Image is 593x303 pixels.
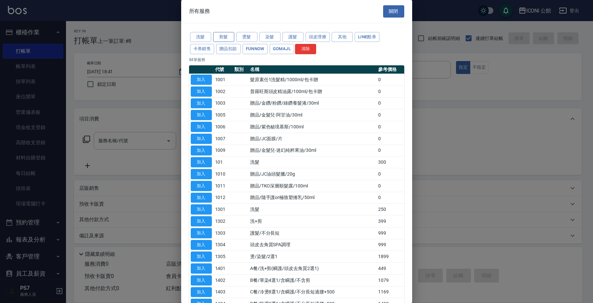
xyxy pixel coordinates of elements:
[191,252,212,262] button: 加入
[191,216,212,226] button: 加入
[248,133,377,145] td: 贈品/JC面膜/片
[377,263,404,275] td: 449
[189,57,404,63] p: 84 筆服務
[248,180,377,192] td: 贈品/TKO深層順髮露/100ml
[377,109,404,121] td: 0
[214,204,233,216] td: 1301
[248,227,377,239] td: 護髮/不分長短
[191,169,212,179] button: 加入
[270,44,294,54] button: GOMAJL
[377,216,404,227] td: 399
[377,85,404,97] td: 0
[214,251,233,263] td: 1305
[248,168,377,180] td: 贈品/JC油頭髮臘/20g
[214,227,233,239] td: 1303
[214,65,233,74] th: 代號
[377,145,404,156] td: 0
[191,228,212,238] button: 加入
[248,239,377,251] td: 頭皮去角質SPA調理
[191,287,212,297] button: 加入
[214,156,233,168] td: 101
[377,239,404,251] td: 999
[233,65,248,74] th: 類別
[191,110,212,120] button: 加入
[191,181,212,191] button: 加入
[214,286,233,298] td: 1403
[259,32,280,42] button: 染髮
[191,98,212,109] button: 加入
[306,32,330,42] button: 頭皮理療
[248,204,377,216] td: 洗髮
[377,65,404,74] th: 參考價格
[191,193,212,203] button: 加入
[248,145,377,156] td: 贈品/金髮兒-迷幻純粹果油/30ml
[214,109,233,121] td: 1005
[191,134,212,144] button: 加入
[214,180,233,192] td: 1011
[377,168,404,180] td: 0
[377,180,404,192] td: 0
[248,85,377,97] td: 普羅旺斯頭皮精油露/100ml/包卡贈
[191,75,212,85] button: 加入
[189,8,210,15] span: 所有服務
[191,157,212,167] button: 加入
[191,204,212,215] button: 加入
[236,32,257,42] button: 燙髮
[383,5,404,17] button: 關閉
[214,263,233,275] td: 1401
[214,192,233,204] td: 1012
[248,286,377,298] td: C餐/冷燙8選1/含瞬護/不分長短過腰+500
[377,204,404,216] td: 250
[248,121,377,133] td: 贈品/紫色秘境慕斯/100ml
[377,286,404,298] td: 1169
[191,240,212,250] button: 加入
[214,216,233,227] td: 1302
[248,156,377,168] td: 洗髮
[248,74,377,86] td: 髮原素任1洗髮精/1000ml/包卡贈
[377,121,404,133] td: 0
[214,274,233,286] td: 1402
[248,274,377,286] td: B餐/單染4選1/含瞬護/不含剪
[214,239,233,251] td: 1304
[248,192,377,204] td: 贈品/隨手護or極致塑捲乳/50ml
[214,168,233,180] td: 1010
[214,97,233,109] td: 1003
[190,32,211,42] button: 洗髮
[191,122,212,132] button: 加入
[248,97,377,109] td: 贈品/金鑽/粉鑽/綠鑽養髮液/30ml
[248,263,377,275] td: A餐/洗+剪(瞬護/頭皮去角質2選1)
[214,145,233,156] td: 1009
[248,216,377,227] td: 洗+剪
[377,156,404,168] td: 300
[214,74,233,86] td: 1001
[377,133,404,145] td: 0
[332,32,353,42] button: 其他
[214,133,233,145] td: 1007
[377,251,404,263] td: 1899
[213,32,234,42] button: 剪髮
[248,65,377,74] th: 名稱
[295,44,316,54] button: 清除
[282,32,304,42] button: 護髮
[377,274,404,286] td: 1079
[190,44,214,54] button: 卡券銷售
[191,86,212,97] button: 加入
[191,263,212,274] button: 加入
[214,85,233,97] td: 1002
[377,227,404,239] td: 999
[243,44,268,54] button: FUNNOW
[191,146,212,156] button: 加入
[191,275,212,286] button: 加入
[248,251,377,263] td: 燙/染髮/2選1
[377,97,404,109] td: 0
[248,109,377,121] td: 贈品/金髮兒-阿甘油/30ml
[355,32,379,42] button: LINE酷券
[377,74,404,86] td: 0
[377,192,404,204] td: 0
[214,121,233,133] td: 1006
[216,44,241,54] button: 贈品扣款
